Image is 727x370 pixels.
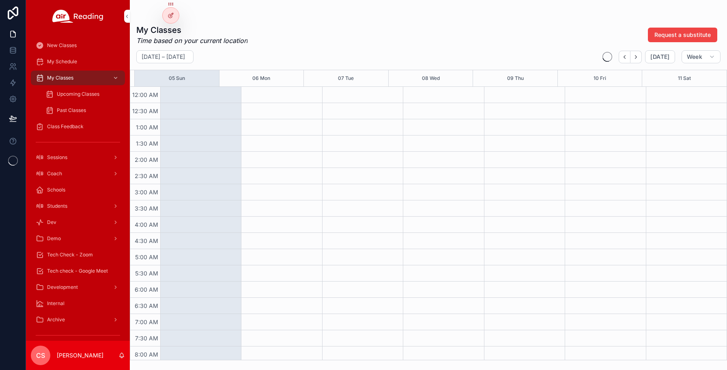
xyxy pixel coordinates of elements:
em: Time based on your current location [136,36,247,45]
span: My Classes [47,75,73,81]
span: Development [47,284,78,290]
a: Past Classes [41,103,125,118]
button: Request a substitute [648,28,717,42]
span: 2:00 AM [133,156,160,163]
button: 06 Mon [252,70,270,86]
span: Demo [47,235,61,242]
h1: My Classes [136,24,247,36]
span: 2:30 AM [133,172,160,179]
span: 3:30 AM [133,205,160,212]
button: 08 Wed [422,70,440,86]
span: Tech check - Google Meet [47,268,108,274]
a: Sessions [31,150,125,165]
a: Class Feedback [31,119,125,134]
button: Week [682,50,721,63]
a: Upcoming Classes [41,87,125,101]
a: Dev [31,215,125,230]
button: 05 Sun [169,70,185,86]
span: Week [687,53,702,60]
span: 1:30 AM [134,140,160,147]
a: Archive [31,312,125,327]
span: My Schedule [47,58,77,65]
span: 6:30 AM [133,302,160,309]
span: CS [36,351,45,360]
a: Coach [31,166,125,181]
span: 4:30 AM [133,237,160,244]
span: 4:00 AM [133,221,160,228]
span: 12:30 AM [130,108,160,114]
a: Tech check - Google Meet [31,264,125,278]
button: [DATE] [645,50,675,63]
button: 10 Fri [594,70,606,86]
span: 8:00 AM [133,351,160,358]
h2: [DATE] – [DATE] [142,53,185,61]
span: Class Feedback [47,123,84,130]
button: 11 Sat [678,70,691,86]
span: 1:00 AM [134,124,160,131]
button: Back [619,51,630,63]
span: Students [47,203,67,209]
img: App logo [52,10,103,23]
a: My Classes [31,71,125,85]
span: Coach [47,170,62,177]
span: 7:30 AM [133,335,160,342]
span: Upcoming Classes [57,91,99,97]
span: 5:00 AM [133,254,160,260]
span: Schools [47,187,65,193]
span: Request a substitute [654,31,711,39]
span: New Classes [47,42,77,49]
a: My Schedule [31,54,125,69]
span: 5:30 AM [133,270,160,277]
span: Past Classes [57,107,86,114]
div: scrollable content [26,32,130,341]
span: Archive [47,316,65,323]
button: 07 Tue [338,70,354,86]
a: Schools [31,183,125,197]
span: Sessions [47,154,67,161]
span: 12:00 AM [130,91,160,98]
span: [DATE] [650,53,669,60]
a: New Classes [31,38,125,53]
button: Next [630,51,642,63]
a: Demo [31,231,125,246]
a: Internal [31,296,125,311]
a: Students [31,199,125,213]
span: 7:00 AM [133,318,160,325]
span: 6:00 AM [133,286,160,293]
span: Dev [47,219,56,226]
a: Tech Check - Zoom [31,247,125,262]
a: Development [31,280,125,295]
span: 3:00 AM [133,189,160,196]
button: 09 Thu [507,70,524,86]
span: Tech Check - Zoom [47,252,93,258]
span: Internal [47,300,65,307]
p: [PERSON_NAME] [57,351,103,359]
